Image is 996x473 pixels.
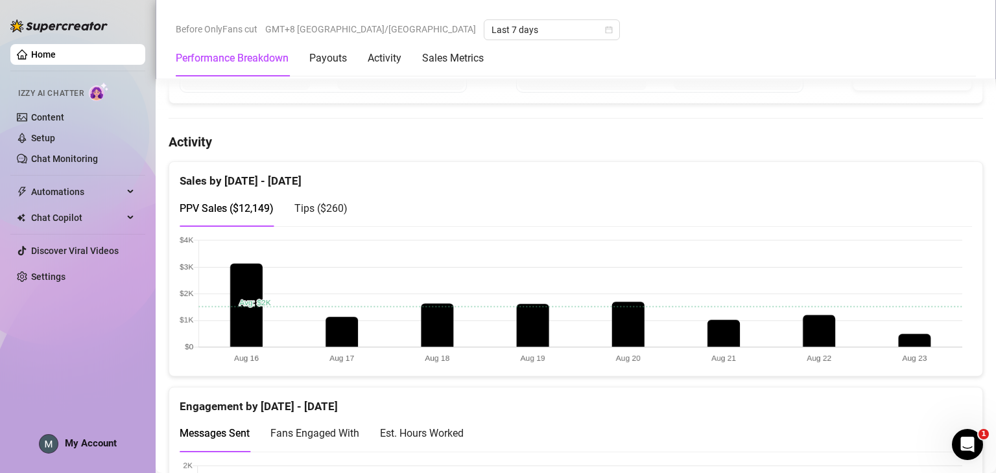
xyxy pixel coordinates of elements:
[270,427,359,439] span: Fans Engaged With
[169,133,983,151] h4: Activity
[309,51,347,66] div: Payouts
[65,437,117,449] span: My Account
[176,51,289,66] div: Performance Breakdown
[605,26,613,34] span: calendar
[31,207,123,228] span: Chat Copilot
[265,19,476,39] span: GMT+8 [GEOGRAPHIC_DATA]/[GEOGRAPHIC_DATA]
[31,112,64,122] a: Content
[978,429,989,439] span: 1
[17,213,25,222] img: Chat Copilot
[89,82,109,101] img: AI Chatter
[17,187,27,197] span: thunderbolt
[31,246,119,256] a: Discover Viral Videos
[380,425,464,441] div: Est. Hours Worked
[180,427,250,439] span: Messages Sent
[31,271,65,282] a: Settings
[180,162,972,190] div: Sales by [DATE] - [DATE]
[10,19,108,32] img: logo-BBDzfeDw.svg
[176,19,257,39] span: Before OnlyFans cut
[40,435,58,453] img: ACg8ocLEUq6BudusSbFUgfJHT7ol7Uq-BuQYr5d-mnjl9iaMWv35IQ=s96-c
[368,51,401,66] div: Activity
[31,49,56,60] a: Home
[294,202,348,214] span: Tips ( $260 )
[422,51,484,66] div: Sales Metrics
[31,181,123,202] span: Automations
[492,20,612,40] span: Last 7 days
[952,429,983,460] iframe: Intercom live chat
[180,387,972,415] div: Engagement by [DATE] - [DATE]
[18,87,84,100] span: Izzy AI Chatter
[180,202,274,214] span: PPV Sales ( $12,149 )
[31,154,98,164] a: Chat Monitoring
[31,133,55,143] a: Setup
